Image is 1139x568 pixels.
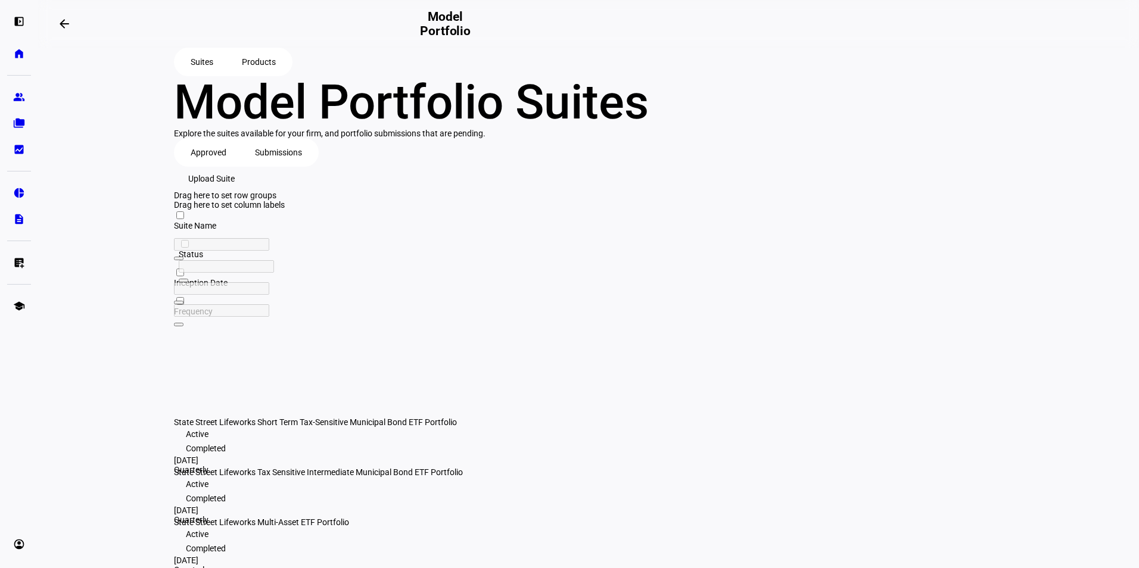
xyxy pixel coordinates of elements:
[13,15,25,27] eth-mat-symbol: left_panel_open
[174,257,183,260] button: Open Filter Menu
[179,249,203,259] span: Status
[174,200,285,210] span: Drag here to set column labels
[241,141,316,164] button: Submissions
[174,491,232,505] div: Completed
[179,260,274,273] input: Status Filter Input
[7,181,31,205] a: pie_chart
[174,527,214,541] div: Active
[13,300,25,312] eth-mat-symbol: school
[174,282,269,295] input: Inception Date Filter Input
[174,467,463,477] span: State Street Lifeworks Tax Sensitive Intermediate Municipal Bond ETF Portfolio
[13,538,25,550] eth-mat-symbol: account_circle
[191,50,213,74] span: Suites
[255,141,302,164] span: Submissions
[176,269,184,276] input: Press Space to toggle all rows selection (unchecked)
[410,10,481,38] h2: Model Portfolio
[176,211,184,219] input: Press Space to toggle all rows selection (unchecked)
[174,238,269,251] input: Suite Name Filter Input
[7,111,31,135] a: folder_copy
[174,555,269,565] div: [DATE]
[174,304,269,317] input: Frequency Filter Input
[174,417,457,427] span: State Street Lifeworks Short Term Tax-Sensitive Municipal Bond ETF Portfolio
[176,141,241,164] button: Approved
[174,515,253,525] div: Quarterly
[174,441,232,455] div: Completed
[13,48,25,60] eth-mat-symbol: home
[13,257,25,269] eth-mat-symbol: list_alt_add
[174,541,232,555] div: Completed
[13,143,25,155] eth-mat-symbol: bid_landscape
[13,117,25,129] eth-mat-symbol: folder_copy
[174,455,269,465] div: [DATE]
[174,301,183,304] button: Open Filter Menu
[174,477,214,491] div: Active
[7,138,31,161] a: bid_landscape
[191,141,226,164] span: Approved
[174,427,214,441] div: Active
[174,221,216,230] span: Suite Name
[7,42,31,65] a: home
[228,50,290,74] button: Products
[174,129,1003,138] div: Explore the suites available for your firm, and portfolio submissions that are pending.
[174,76,1003,129] div: Model Portfolio Suites
[188,167,235,191] span: Upload Suite
[174,465,253,475] div: Quarterly
[179,279,188,282] button: Open Filter Menu
[174,278,228,288] span: Inception Date
[174,517,349,527] span: State Street Lifeworks Multi-Asset ETF Portfolio
[176,50,228,74] button: Suites
[7,207,31,231] a: description
[174,167,249,191] button: Upload Suite
[57,17,71,31] mat-icon: arrow_backwards
[13,213,25,225] eth-mat-symbol: description
[242,50,276,74] span: Products
[174,191,276,200] span: Drag here to set row groups
[13,187,25,199] eth-mat-symbol: pie_chart
[174,505,269,515] div: [DATE]
[174,200,1003,210] div: Column Labels
[7,85,31,109] a: group
[174,323,183,326] button: Open Filter Menu
[174,191,1003,200] div: Row Groups
[13,91,25,103] eth-mat-symbol: group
